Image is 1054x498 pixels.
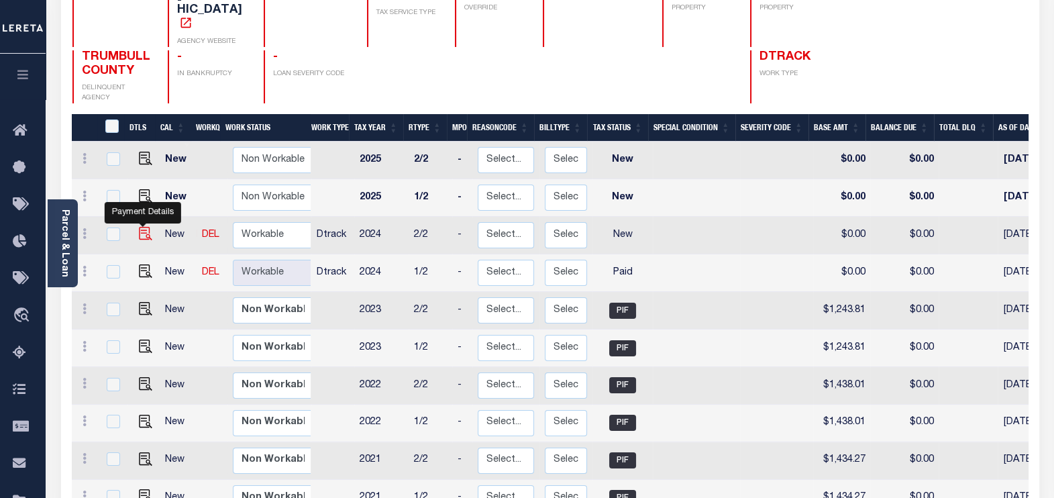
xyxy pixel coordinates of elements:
th: Total DLQ: activate to sort column ascending [934,114,993,142]
p: DELINQUENT AGENCY [82,83,152,103]
td: $0.00 [870,405,939,442]
td: New [592,142,653,179]
td: New [160,217,197,254]
p: LOAN SEVERITY CODE [273,69,352,79]
td: $0.00 [870,292,939,330]
th: &nbsp; [97,114,125,142]
td: $1,438.01 [813,405,870,442]
td: New [160,330,197,367]
td: $1,243.81 [813,292,870,330]
p: WORK TYPE [759,69,830,79]
th: Tax Status: activate to sort column ascending [587,114,648,142]
td: Paid [592,254,653,292]
td: $0.00 [870,330,939,367]
td: $0.00 [870,179,939,217]
td: New [160,142,197,179]
td: New [160,292,197,330]
th: &nbsp;&nbsp;&nbsp;&nbsp;&nbsp;&nbsp;&nbsp;&nbsp;&nbsp;&nbsp; [72,114,97,142]
th: Balance Due: activate to sort column ascending [865,114,934,142]
td: New [160,442,197,480]
th: Work Type [306,114,349,142]
a: Parcel & Loan [60,209,69,277]
span: DTRACK [759,51,810,63]
td: Dtrack [311,217,354,254]
td: 1/2 [409,330,452,367]
th: Work Status [220,114,311,142]
td: - [452,179,472,217]
td: 2024 [354,217,409,254]
th: DTLS [124,114,155,142]
span: PIF [609,340,636,356]
span: - [273,51,278,63]
td: $1,438.01 [813,367,870,405]
td: - [452,405,472,442]
th: WorkQ [191,114,220,142]
td: - [452,254,472,292]
td: $1,243.81 [813,330,870,367]
td: New [160,179,197,217]
th: Special Condition: activate to sort column ascending [648,114,735,142]
p: IN BANKRUPTCY [177,69,248,79]
td: - [452,442,472,480]
td: $0.00 [813,254,870,292]
td: Dtrack [311,254,354,292]
th: Tax Year: activate to sort column ascending [349,114,403,142]
td: - [452,142,472,179]
td: 2/2 [409,367,452,405]
td: 2022 [354,405,409,442]
td: 2021 [354,442,409,480]
th: RType: activate to sort column ascending [403,114,447,142]
td: - [452,292,472,330]
td: $0.00 [870,142,939,179]
td: $0.00 [870,367,939,405]
td: 2/2 [409,142,452,179]
td: 2/2 [409,217,452,254]
td: $0.00 [870,254,939,292]
span: PIF [609,415,636,431]
th: CAL: activate to sort column ascending [155,114,191,142]
td: 1/2 [409,254,452,292]
td: $0.00 [813,217,870,254]
td: 2/2 [409,442,452,480]
th: ReasonCode: activate to sort column ascending [467,114,534,142]
td: 2025 [354,142,409,179]
span: TRUMBULL COUNTY [82,51,150,78]
i: travel_explore [13,307,34,325]
span: - [177,51,182,63]
a: DEL [202,268,219,277]
p: AGENCY WEBSITE [177,37,248,47]
td: $0.00 [813,142,870,179]
td: 2024 [354,254,409,292]
td: 2022 [354,367,409,405]
div: Payment Details [105,202,181,223]
th: Base Amt: activate to sort column ascending [808,114,865,142]
td: $0.00 [870,217,939,254]
th: Severity Code: activate to sort column ascending [735,114,808,142]
td: $1,434.27 [813,442,870,480]
td: $0.00 [813,179,870,217]
td: 1/2 [409,405,452,442]
td: 2025 [354,179,409,217]
th: MPO [447,114,467,142]
td: New [160,405,197,442]
td: - [452,367,472,405]
td: New [160,367,197,405]
td: New [592,217,653,254]
td: - [452,330,472,367]
th: BillType: activate to sort column ascending [534,114,587,142]
td: - [452,217,472,254]
span: PIF [609,377,636,393]
td: $0.00 [870,442,939,480]
span: PIF [609,452,636,468]
td: 1/2 [409,179,452,217]
span: PIF [609,303,636,319]
td: 2023 [354,330,409,367]
td: 2/2 [409,292,452,330]
td: New [592,179,653,217]
a: DEL [202,230,219,240]
p: TAX SERVICE TYPE [376,8,439,18]
td: 2023 [354,292,409,330]
td: New [160,254,197,292]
